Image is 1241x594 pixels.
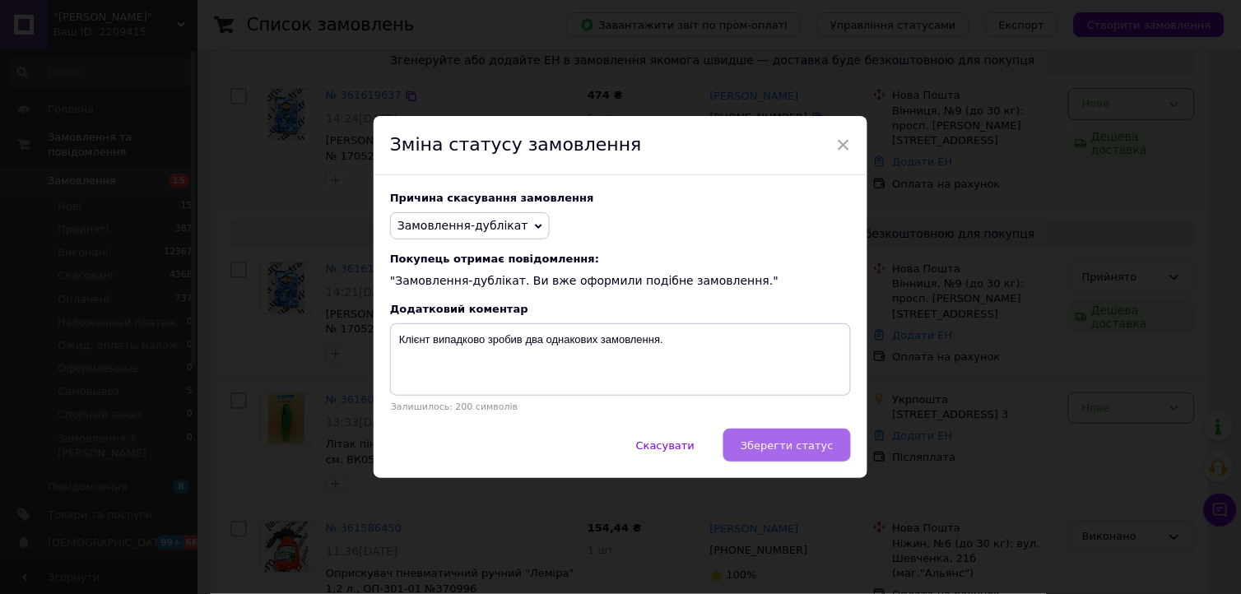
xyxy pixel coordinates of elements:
[397,219,528,232] span: Замовлення-дублікат
[619,429,712,462] button: Скасувати
[723,429,851,462] button: Зберегти статус
[636,439,695,452] span: Скасувати
[836,131,851,159] span: ×
[390,253,851,290] div: "Замовлення-дублікат. Ви вже оформили подібне замовлення."
[741,439,834,452] span: Зберегти статус
[390,192,851,204] div: Причина скасування замовлення
[390,253,851,265] span: Покупець отримає повідомлення:
[390,323,851,396] textarea: Клієнт випадково зробив два однакових замовлення.
[390,303,851,315] div: Додатковий коментар
[374,116,867,175] div: Зміна статусу замовлення
[390,401,851,412] p: Залишилось: 200 символів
